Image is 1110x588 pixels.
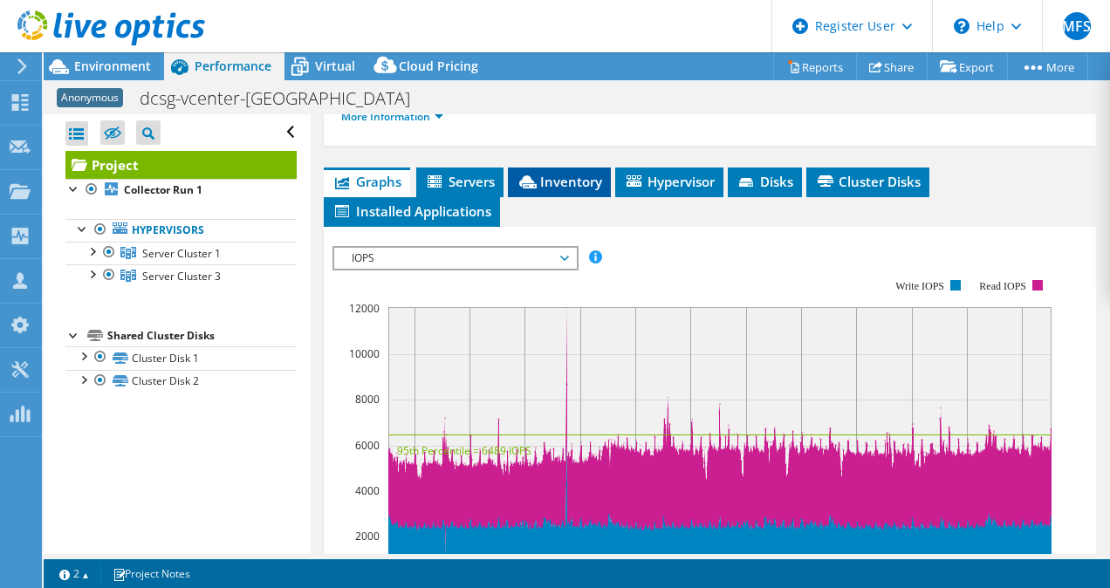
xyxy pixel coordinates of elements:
span: Cloud Pricing [399,58,478,74]
text: 8000 [355,392,380,407]
h1: dcsg-vcenter-[GEOGRAPHIC_DATA] [132,89,437,108]
a: More [1007,53,1088,80]
a: Hypervisors [65,219,297,242]
span: MFS [1063,12,1091,40]
a: Export [927,53,1008,80]
span: Hypervisor [624,173,715,190]
a: Project Notes [100,563,202,585]
text: 2000 [355,529,380,544]
span: Disks [737,173,793,190]
a: Collector Run 1 [65,179,297,202]
text: Read IOPS [979,280,1026,292]
div: Shared Cluster Disks [107,325,297,346]
a: Server Cluster 1 [65,242,297,264]
text: 6000 [355,438,380,453]
text: 95th Percentile = 6489 IOPS [397,443,531,458]
span: Server Cluster 1 [142,246,221,261]
span: Environment [74,58,151,74]
a: Share [856,53,928,80]
a: Cluster Disk 2 [65,370,297,393]
span: Inventory [517,173,602,190]
span: IOPS [343,248,567,269]
a: Cluster Disk 1 [65,346,297,369]
span: Installed Applications [332,202,491,220]
span: Graphs [332,173,401,190]
span: Performance [195,58,271,74]
text: 10000 [349,346,380,361]
text: Write IOPS [895,280,944,292]
a: Server Cluster 3 [65,264,297,287]
text: 4000 [355,483,380,498]
span: Server Cluster 3 [142,269,221,284]
a: 2 [47,563,101,585]
a: Project [65,151,297,179]
a: Reports [773,53,857,80]
a: More Information [341,109,443,124]
span: Cluster Disks [815,173,921,190]
span: Servers [425,173,495,190]
svg: \n [954,18,970,34]
text: 12000 [349,301,380,316]
span: Virtual [315,58,355,74]
span: Anonymous [57,88,123,107]
b: Collector Run 1 [124,182,202,197]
